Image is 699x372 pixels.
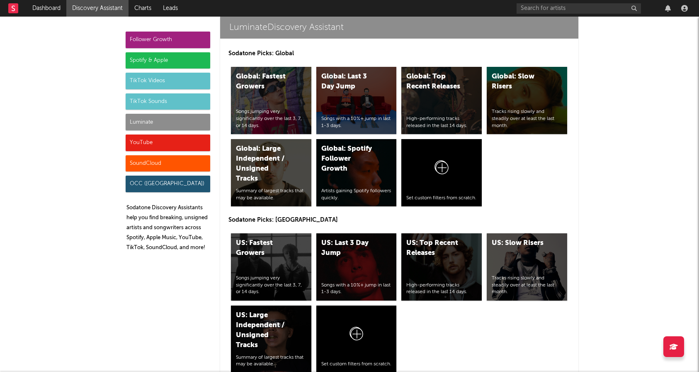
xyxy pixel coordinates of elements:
[126,203,210,253] p: Sodatone Discovery Assistants help you find breaking, unsigned artists and songwriters across Spo...
[126,114,210,130] div: Luminate
[236,354,306,368] div: Summary of largest tracks that may be available.
[321,115,392,130] div: Songs with a 10%+ jump in last 1-3 days.
[401,139,482,206] a: Set custom filters from scratch.
[406,195,477,202] div: Set custom filters from scratch.
[401,233,482,301] a: US: Top Recent ReleasesHigh-performing tracks released in the last 14 days.
[228,49,570,59] p: Sodatone Picks: Global
[236,144,292,184] div: Global: Large Independent / Unsigned Tracks
[401,67,482,134] a: Global: Top Recent ReleasesHigh-performing tracks released in the last 14 days.
[236,311,292,350] div: US: Large Independent / Unsigned Tracks
[228,215,570,225] p: Sodatone Picks: [GEOGRAPHIC_DATA]
[231,67,311,134] a: Global: Fastest GrowersSongs jumping very significantly over the last 3, 7, or 14 days.
[492,275,562,296] div: Tracks rising slowly and steadily over at least the last month.
[406,72,463,92] div: Global: Top Recent Releases
[126,135,210,151] div: YouTube
[126,73,210,89] div: TikTok Videos
[236,238,292,258] div: US: Fastest Growers
[321,188,392,202] div: Artists gaining Spotify followers quickly.
[236,72,292,92] div: Global: Fastest Growers
[231,233,311,301] a: US: Fastest GrowersSongs jumping very significantly over the last 3, 7, or 14 days.
[487,233,567,301] a: US: Slow RisersTracks rising slowly and steadily over at least the last month.
[321,144,378,174] div: Global: Spotify Follower Growth
[126,155,210,172] div: SoundCloud
[406,238,463,258] div: US: Top Recent Releases
[321,238,378,258] div: US: Last 3 Day Jump
[492,238,548,248] div: US: Slow Risers
[492,72,548,92] div: Global: Slow Risers
[126,176,210,192] div: OCC ([GEOGRAPHIC_DATA])
[126,93,210,110] div: TikTok Sounds
[236,275,306,296] div: Songs jumping very significantly over the last 3, 7, or 14 days.
[406,115,477,130] div: High-performing tracks released in the last 14 days.
[487,67,567,134] a: Global: Slow RisersTracks rising slowly and steadily over at least the last month.
[316,139,397,206] a: Global: Spotify Follower GrowthArtists gaining Spotify followers quickly.
[126,52,210,69] div: Spotify & Apple
[316,67,397,134] a: Global: Last 3 Day JumpSongs with a 10%+ jump in last 1-3 days.
[316,233,397,301] a: US: Last 3 Day JumpSongs with a 10%+ jump in last 1-3 days.
[126,32,210,48] div: Follower Growth
[231,139,311,206] a: Global: Large Independent / Unsigned TracksSummary of largest tracks that may be available.
[492,108,562,129] div: Tracks rising slowly and steadily over at least the last month.
[321,361,392,368] div: Set custom filters from scratch.
[236,108,306,129] div: Songs jumping very significantly over the last 3, 7, or 14 days.
[517,3,641,14] input: Search for artists
[321,282,392,296] div: Songs with a 10%+ jump in last 1-3 days.
[321,72,378,92] div: Global: Last 3 Day Jump
[406,282,477,296] div: High-performing tracks released in the last 14 days.
[220,16,578,39] a: LuminateDiscovery Assistant
[236,188,306,202] div: Summary of largest tracks that may be available.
